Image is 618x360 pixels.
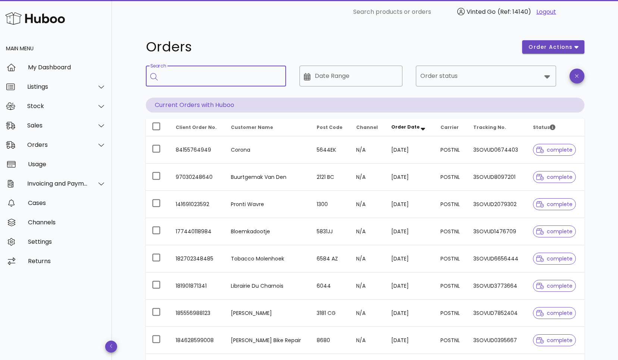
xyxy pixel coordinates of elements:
td: 5644EK [311,136,350,164]
td: 3SOVUD8097201 [467,164,527,191]
td: POSTNL [435,164,467,191]
td: POSTNL [435,327,467,354]
td: [PERSON_NAME] Bike Repair [225,327,311,354]
div: Sales [27,122,88,129]
span: Customer Name [231,124,273,130]
span: complete [536,310,572,316]
div: Invoicing and Payments [27,180,88,187]
span: Status [533,124,555,130]
td: 3181 CG [311,300,350,327]
td: [DATE] [385,300,435,327]
td: [DATE] [385,191,435,218]
td: [DATE] [385,272,435,300]
td: POSTNL [435,272,467,300]
td: N/A [350,191,385,218]
th: Client Order No. [170,119,225,136]
a: Logout [536,7,556,16]
span: (Ref: 14140) [498,7,531,16]
td: N/A [350,245,385,272]
td: 184628599008 [170,327,225,354]
td: [DATE] [385,164,435,191]
td: [PERSON_NAME] [225,300,311,327]
td: 177440118984 [170,218,225,245]
td: 2121 BC [311,164,350,191]
td: [DATE] [385,327,435,354]
th: Tracking No. [467,119,527,136]
td: N/A [350,164,385,191]
span: complete [536,202,572,207]
span: complete [536,338,572,343]
span: complete [536,229,572,234]
th: Customer Name [225,119,311,136]
div: Usage [28,161,106,168]
button: order actions [522,40,584,54]
span: Vinted Go [467,7,496,16]
td: N/A [350,136,385,164]
img: Huboo Logo [5,10,65,26]
td: 1300 [311,191,350,218]
td: 182702348485 [170,245,225,272]
div: My Dashboard [28,64,106,71]
td: N/A [350,218,385,245]
td: 5831JJ [311,218,350,245]
div: Listings [27,83,88,90]
span: complete [536,283,572,288]
th: Status [527,119,584,136]
span: Post Code [317,124,342,130]
label: Search [150,63,166,69]
span: complete [536,147,572,152]
td: [DATE] [385,218,435,245]
td: Librairie Du Charnois [225,272,311,300]
td: POSTNL [435,245,467,272]
span: Carrier [440,124,459,130]
th: Order Date: Sorted descending. Activate to remove sorting. [385,119,435,136]
div: Order status [416,66,556,86]
h1: Orders [146,40,514,54]
span: Tracking No. [473,124,506,130]
td: 6044 [311,272,350,300]
td: 181901871341 [170,272,225,300]
td: POSTNL [435,136,467,164]
span: Order Date [391,124,420,130]
td: 3SOVUD2079302 [467,191,527,218]
td: 97030248640 [170,164,225,191]
td: POSTNL [435,191,467,218]
td: Corona [225,136,311,164]
td: Tobacco Molenhoek [225,245,311,272]
td: 3SOVUD3773664 [467,272,527,300]
td: [DATE] [385,136,435,164]
td: 185556988123 [170,300,225,327]
span: Client Order No. [176,124,217,130]
td: POSTNL [435,218,467,245]
td: 3SOVUD0674403 [467,136,527,164]
div: Returns [28,258,106,265]
td: 84155764949 [170,136,225,164]
td: Pronti Wavre [225,191,311,218]
td: N/A [350,327,385,354]
td: POSTNL [435,300,467,327]
p: Current Orders with Huboo [146,98,584,113]
span: Channel [356,124,378,130]
div: Stock [27,102,88,110]
div: Settings [28,238,106,245]
td: 3SOVUD1476709 [467,218,527,245]
td: N/A [350,272,385,300]
td: Bloemkadootje [225,218,311,245]
td: 3SOVUD0395667 [467,327,527,354]
div: Orders [27,141,88,148]
span: order actions [528,43,573,51]
td: 3SOVUD6656444 [467,245,527,272]
span: complete [536,256,572,261]
div: Cases [28,199,106,206]
th: Channel [350,119,385,136]
th: Carrier [435,119,467,136]
div: Channels [28,219,106,226]
td: 141691023592 [170,191,225,218]
td: [DATE] [385,245,435,272]
td: Buurtgemak Van Den [225,164,311,191]
td: 3SOVUD7852404 [467,300,527,327]
span: complete [536,174,572,180]
th: Post Code [311,119,350,136]
td: 8680 [311,327,350,354]
td: N/A [350,300,385,327]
